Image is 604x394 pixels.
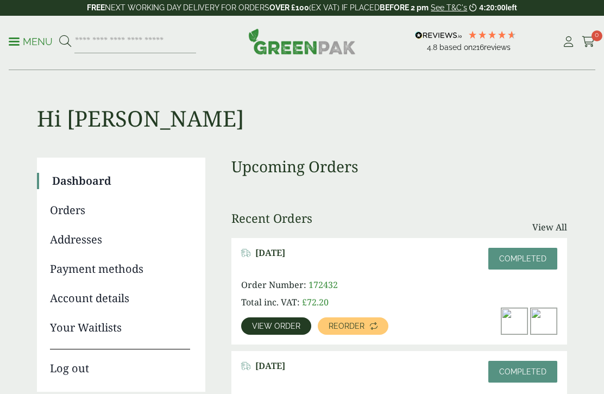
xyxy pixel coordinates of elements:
span: Reorder [329,322,364,330]
a: 0 [582,34,595,50]
strong: BEFORE 2 pm [380,3,429,12]
h3: Recent Orders [231,211,312,225]
span: View order [252,322,300,330]
span: 216 [473,43,484,52]
img: REVIEWS.io [415,32,462,39]
a: See T&C's [431,3,467,12]
a: Orders [50,202,190,218]
a: Reorder [318,317,388,335]
img: Small-Plastic-Lid-Top-300x181.jpg [531,308,557,334]
a: Account details [50,290,190,307]
span: Completed [499,367,546,376]
i: Cart [582,36,595,47]
a: Payment methods [50,261,190,277]
span: Based on [439,43,473,52]
p: Menu [9,35,53,48]
a: Your Waitlists [50,320,190,336]
a: Addresses [50,232,190,248]
strong: FREE [87,3,105,12]
span: [DATE] [255,248,285,258]
span: 0 [592,30,602,41]
span: 4:20:00 [479,3,505,12]
h3: Upcoming Orders [231,158,567,176]
span: 4.8 [427,43,439,52]
bdi: 72.20 [302,296,329,308]
span: £ [302,296,307,308]
img: Kraft-4oz-with-Peas-300x200.jpg [501,308,527,334]
h1: Hi [PERSON_NAME] [37,71,567,132]
span: Order Number: [241,279,306,291]
i: My Account [562,36,575,47]
span: Total inc. VAT: [241,296,300,308]
span: left [506,3,517,12]
span: [DATE] [255,361,285,371]
a: Dashboard [52,173,190,189]
strong: OVER £100 [269,3,309,12]
a: Log out [50,349,190,377]
span: 172432 [309,279,338,291]
a: View All [532,221,567,234]
a: Menu [9,35,53,46]
img: GreenPak Supplies [248,28,356,54]
span: reviews [484,43,511,52]
a: View order [241,317,311,335]
span: Completed [499,254,546,263]
div: 4.79 Stars [468,30,517,40]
